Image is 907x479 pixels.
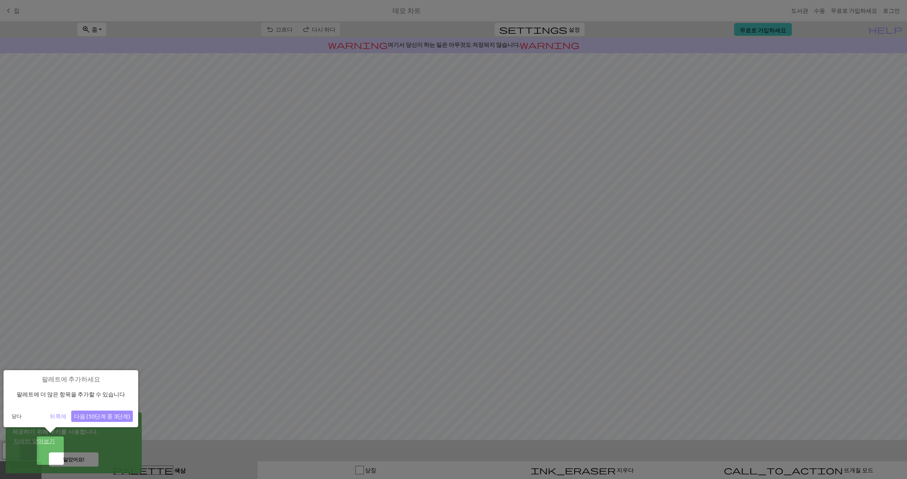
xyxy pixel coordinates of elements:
[9,411,24,422] button: 닫다
[74,413,130,419] font: 다음 (10단계 중 3단계)
[17,391,125,397] font: 팔레트에 더 많은 항목을 추가할 수 있습니다
[47,411,69,422] button: 뒤쪽에
[4,370,138,427] div: 팔레트에 추가하세요
[42,375,100,383] font: 팔레트에 추가하세요
[12,413,22,419] font: 닫다
[50,413,67,419] font: 뒤쪽에
[9,375,133,383] h1: 팔레트에 추가하세요
[71,411,133,422] button: 다음 (10단계 중 3단계)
